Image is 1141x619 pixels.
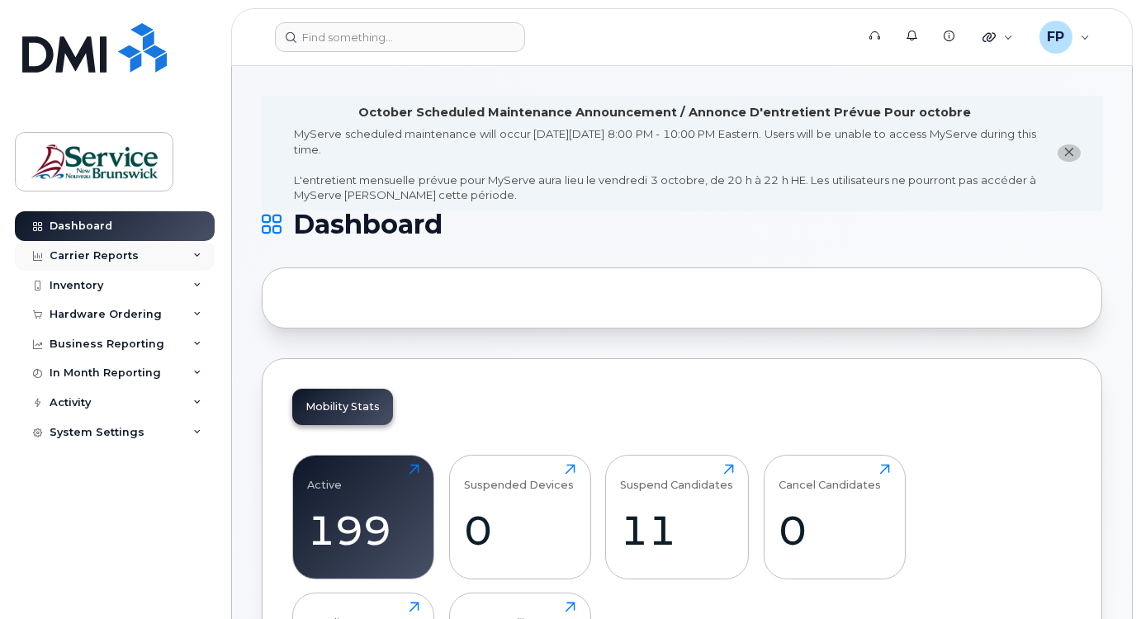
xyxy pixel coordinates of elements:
[779,464,890,569] a: Cancel Candidates0
[308,464,419,569] a: Active199
[621,464,734,491] div: Suspend Candidates
[293,212,443,237] span: Dashboard
[308,506,419,555] div: 199
[779,506,890,555] div: 0
[464,464,574,491] div: Suspended Devices
[621,506,734,555] div: 11
[464,506,575,555] div: 0
[359,104,972,121] div: October Scheduled Maintenance Announcement / Annonce D'entretient Prévue Pour octobre
[621,464,734,569] a: Suspend Candidates11
[294,126,1036,203] div: MyServe scheduled maintenance will occur [DATE][DATE] 8:00 PM - 10:00 PM Eastern. Users will be u...
[779,464,881,491] div: Cancel Candidates
[308,464,343,491] div: Active
[464,464,575,569] a: Suspended Devices0
[1058,144,1081,162] button: close notification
